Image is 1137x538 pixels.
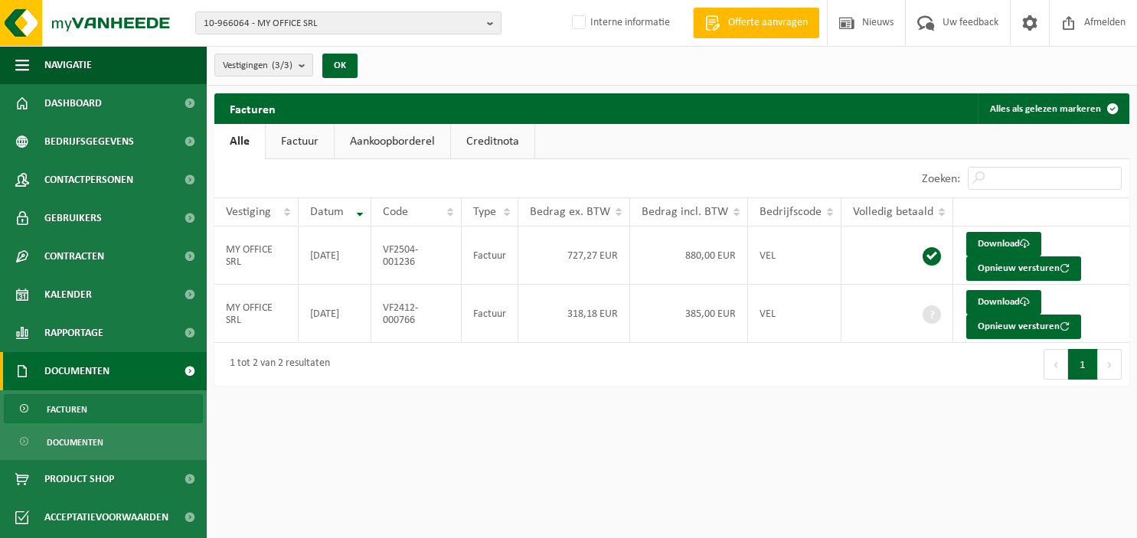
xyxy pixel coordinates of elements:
span: Navigatie [44,46,92,84]
td: [DATE] [299,227,372,285]
span: Contracten [44,237,104,276]
span: Documenten [47,428,103,457]
button: Next [1098,349,1122,380]
button: Previous [1044,349,1068,380]
a: Download [966,290,1041,315]
span: Bedrag incl. BTW [642,206,728,218]
span: Kalender [44,276,92,314]
label: Zoeken: [922,173,960,185]
a: Documenten [4,427,203,456]
button: 10-966064 - MY OFFICE SRL [195,11,502,34]
a: Download [966,232,1041,256]
td: MY OFFICE SRL [214,285,299,343]
td: Factuur [462,227,518,285]
td: 385,00 EUR [630,285,748,343]
span: Acceptatievoorwaarden [44,498,168,536]
span: Bedrijfsgegevens [44,122,134,161]
span: Vestigingen [223,54,292,77]
span: Rapportage [44,314,103,352]
td: MY OFFICE SRL [214,227,299,285]
td: 318,18 EUR [518,285,630,343]
span: Offerte aanvragen [724,15,812,31]
span: Code [383,206,408,218]
button: Opnieuw versturen [966,315,1081,339]
td: VEL [748,285,841,343]
a: Alle [214,124,265,159]
a: Aankoopborderel [335,124,450,159]
td: VF2412-000766 [371,285,462,343]
label: Interne informatie [569,11,670,34]
a: Factuur [266,124,334,159]
td: 880,00 EUR [630,227,748,285]
span: Datum [310,206,344,218]
span: Contactpersonen [44,161,133,199]
td: [DATE] [299,285,372,343]
span: Facturen [47,395,87,424]
button: Vestigingen(3/3) [214,54,313,77]
button: Alles als gelezen markeren [978,93,1128,124]
span: Type [473,206,496,218]
span: Vestiging [226,206,271,218]
span: 10-966064 - MY OFFICE SRL [204,12,481,35]
a: Creditnota [451,124,534,159]
span: Product Shop [44,460,114,498]
button: OK [322,54,358,78]
td: 727,27 EUR [518,227,630,285]
span: Gebruikers [44,199,102,237]
span: Documenten [44,352,109,390]
button: 1 [1068,349,1098,380]
span: Bedrijfscode [760,206,822,218]
a: Offerte aanvragen [693,8,819,38]
count: (3/3) [272,60,292,70]
div: 1 tot 2 van 2 resultaten [222,351,330,378]
a: Facturen [4,394,203,423]
span: Dashboard [44,84,102,122]
button: Opnieuw versturen [966,256,1081,281]
span: Volledig betaald [853,206,933,218]
td: VF2504-001236 [371,227,462,285]
td: Factuur [462,285,518,343]
td: VEL [748,227,841,285]
span: Bedrag ex. BTW [530,206,610,218]
h2: Facturen [214,93,291,123]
